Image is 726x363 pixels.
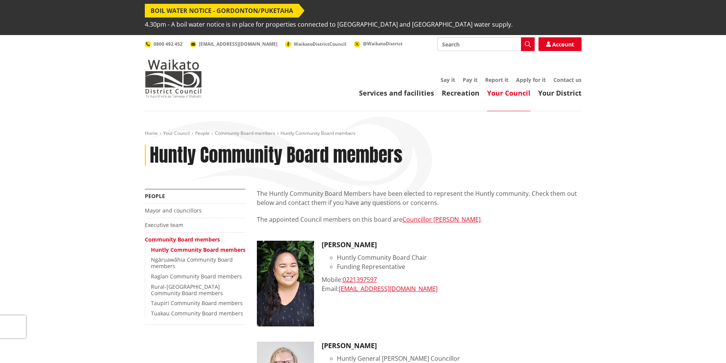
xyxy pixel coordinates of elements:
[463,76,478,83] a: Pay it
[294,41,346,47] span: WaikatoDistrictCouncil
[359,88,434,98] a: Services and facilities
[215,130,275,136] a: Community Board members
[487,88,530,98] a: Your Council
[151,256,233,270] a: Ngāruawāhia Community Board members
[145,192,165,200] a: People
[337,253,582,262] li: Huntly Community Board Chair
[538,88,582,98] a: Your District
[538,37,582,51] a: Account
[257,215,582,233] p: The appointed Council members on this board are .
[145,130,582,137] nav: breadcrumb
[145,130,158,136] a: Home
[257,241,314,326] img: Eden Wawatai HCB
[190,41,277,47] a: [EMAIL_ADDRESS][DOMAIN_NAME]
[437,37,535,51] input: Search input
[354,40,402,47] a: @WaikatoDistrict
[485,76,508,83] a: Report it
[285,41,346,47] a: WaikatoDistrictCouncil
[154,41,183,47] span: 0800 492 452
[151,283,223,297] a: Rural-[GEOGRAPHIC_DATA] Community Board members
[145,207,202,214] a: Mayor and councillors
[151,310,243,317] a: Tuakau Community Board members
[145,59,202,98] img: Waikato District Council - Te Kaunihera aa Takiwaa o Waikato
[145,18,513,31] span: 4.30pm - A boil water notice is in place for properties connected to [GEOGRAPHIC_DATA] and [GEOGR...
[363,40,402,47] span: @WaikatoDistrict
[150,144,402,166] h1: Huntly Community Board members
[337,354,582,363] li: Huntly General [PERSON_NAME] Councillor
[343,275,377,284] a: 0221397597
[516,76,546,83] a: Apply for it
[145,236,220,243] a: Community Board members
[151,246,245,253] a: Huntly Community Board members
[151,299,243,307] a: Taupiri Community Board members
[163,130,190,136] a: Your Council
[257,189,582,207] p: The Huntly Community Board Members have been elected to represent the Huntly community. Check the...
[322,284,582,293] div: Email:
[442,88,479,98] a: Recreation
[337,262,582,271] li: Funding Representative
[322,275,582,284] div: Mobile:
[145,4,299,18] span: Boil water notice - Gordonton/Puketaha
[322,342,582,350] h3: [PERSON_NAME]
[441,76,455,83] a: Say it
[280,130,356,136] span: Huntly Community Board members
[199,41,277,47] span: [EMAIL_ADDRESS][DOMAIN_NAME]
[322,241,582,249] h3: [PERSON_NAME]
[402,215,481,224] a: Councillor [PERSON_NAME]
[195,130,210,136] a: People
[145,221,183,229] a: Executive team
[339,285,438,293] a: [EMAIL_ADDRESS][DOMAIN_NAME]
[151,273,242,280] a: Raglan Community Board members
[145,41,183,47] a: 0800 492 452
[553,76,582,83] a: Contact us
